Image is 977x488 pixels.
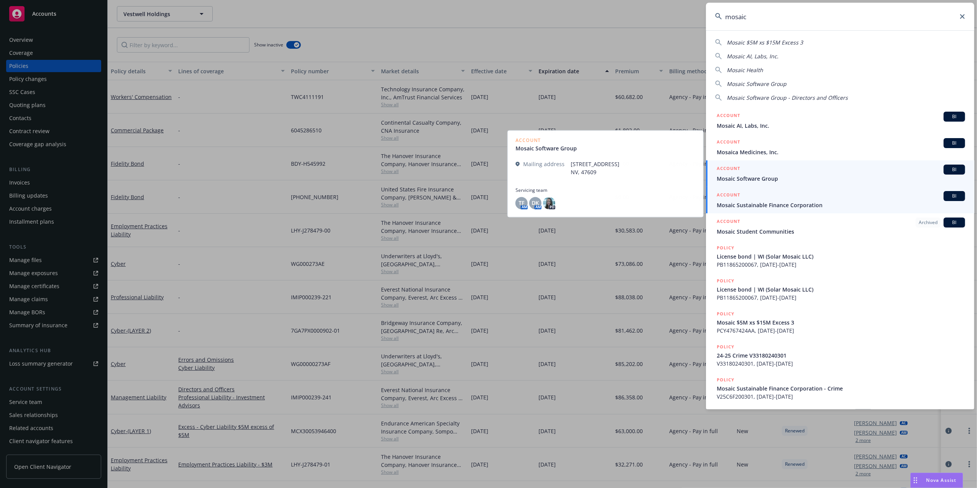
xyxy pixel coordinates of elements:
span: BI [947,140,962,147]
input: Search... [706,3,974,30]
span: Mosaic $5M xs $15M Excess 3 [727,39,803,46]
h5: ACCOUNT [717,191,740,200]
span: PB11865200067, [DATE]-[DATE] [717,293,965,302]
h5: ACCOUNT [717,112,740,121]
span: Archived [919,219,938,226]
span: Mosaic Student Communities [717,228,965,236]
span: Mosaic AI, Labs, Inc. [717,122,965,130]
span: V33180240301, [DATE]-[DATE] [717,359,965,368]
span: Mosaic Software Group - Directors and Officers [727,94,848,101]
a: POLICYLicense bond | WI (Solar Mosaic LLC)PB11865200067, [DATE]-[DATE] [706,240,974,273]
a: ACCOUNTBIMosaic AI, Labs, Inc. [706,107,974,134]
h5: POLICY [717,310,734,318]
span: BI [947,166,962,173]
span: License bond | WI (Solar Mosaic LLC) [717,252,965,260]
h5: POLICY [717,277,734,285]
span: Mosaica Medicines, Inc. [717,148,965,156]
span: BI [947,193,962,199]
span: Mosaic $5M xs $15M Excess 3 [717,318,965,326]
h5: POLICY [717,343,734,351]
a: ACCOUNTArchivedBIMosaic Student Communities [706,213,974,240]
span: Mosaic Health [727,66,763,74]
h5: ACCOUNT [717,138,740,147]
button: Nova Assist [910,473,963,488]
h5: POLICY [717,376,734,384]
span: Mosaic Sustainable Finance Corporation [717,201,965,209]
span: Nova Assist [926,477,957,483]
a: ACCOUNTBIMosaic Sustainable Finance Corporation [706,187,974,213]
h5: ACCOUNT [717,165,740,174]
span: Mosaic Software Group [717,175,965,183]
a: POLICY24-25 Crime V33180240301V33180240301, [DATE]-[DATE] [706,339,974,372]
span: License bond | WI (Solar Mosaic LLC) [717,285,965,293]
span: Mosaic Sustainable Finance Corporation - Crime [717,384,965,392]
a: POLICYMosaic $5M xs $15M Excess 3PCY4767424AA, [DATE]-[DATE] [706,306,974,339]
span: V25C6F200301, [DATE]-[DATE] [717,392,965,401]
span: 24-25 Crime V33180240301 [717,351,965,359]
a: ACCOUNTBIMosaica Medicines, Inc. [706,134,974,160]
span: BI [947,113,962,120]
span: Mosaic Software Group [727,80,787,87]
h5: ACCOUNT [717,218,740,227]
span: BI [947,219,962,226]
span: Mosaic AI, Labs, Inc. [727,53,778,60]
span: PCY4767424AA, [DATE]-[DATE] [717,326,965,335]
span: PB11865200067, [DATE]-[DATE] [717,260,965,269]
div: Drag to move [911,473,920,488]
a: POLICYMosaic Sustainable Finance Corporation - CrimeV25C6F200301, [DATE]-[DATE] [706,372,974,405]
a: POLICYLicense bond | WI (Solar Mosaic LLC)PB11865200067, [DATE]-[DATE] [706,273,974,306]
a: ACCOUNTBIMosaic Software Group [706,160,974,187]
h5: POLICY [717,244,734,252]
